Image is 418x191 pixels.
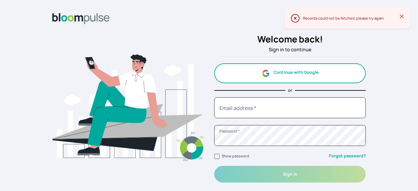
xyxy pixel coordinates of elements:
a: Forgot password? [329,153,366,159]
div: Records could not be fetched. please try again [303,16,400,21]
p: or [288,87,292,93]
button: Continue with Google [214,63,366,83]
img: Bloom Logo [52,13,110,24]
img: signin.svg [52,32,204,183]
p: Sign in to continue [214,46,366,53]
button: Sign in [214,166,366,183]
img: google.svg [262,69,270,77]
label: Show password [222,153,249,158]
h2: Welcome back! [214,33,366,46]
